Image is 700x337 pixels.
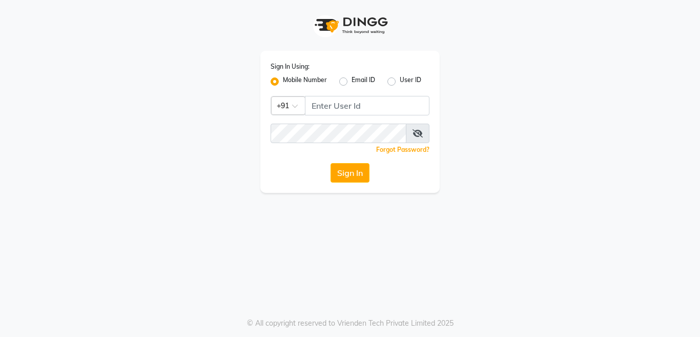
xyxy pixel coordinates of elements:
[331,163,369,183] button: Sign In
[271,62,310,71] label: Sign In Using:
[283,75,327,88] label: Mobile Number
[352,75,375,88] label: Email ID
[309,10,391,41] img: logo1.svg
[376,146,429,153] a: Forgot Password?
[271,124,406,143] input: Username
[400,75,421,88] label: User ID
[305,96,429,115] input: Username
